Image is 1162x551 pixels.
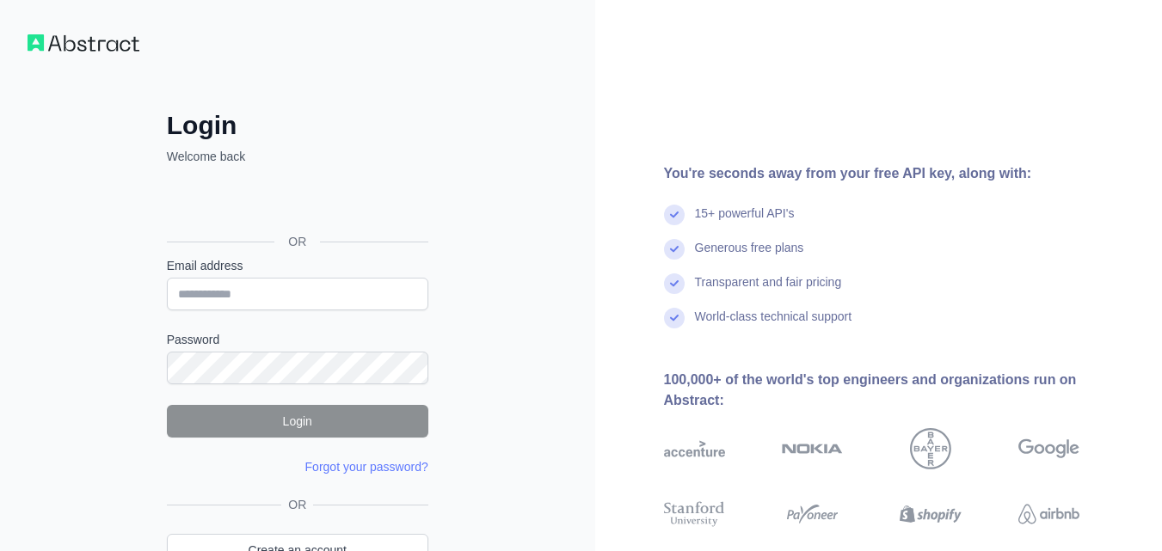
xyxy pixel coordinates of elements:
[695,239,804,273] div: Generous free plans
[695,308,852,342] div: World-class technical support
[664,205,685,225] img: check mark
[167,110,428,141] h2: Login
[167,331,428,348] label: Password
[782,499,843,530] img: payoneer
[1018,428,1079,469] img: google
[1018,499,1079,530] img: airbnb
[158,184,433,222] iframe: Sign in with Google Button
[274,233,320,250] span: OR
[664,163,1135,184] div: You're seconds away from your free API key, along with:
[281,496,313,513] span: OR
[28,34,139,52] img: Workflow
[167,257,428,274] label: Email address
[782,428,843,469] img: nokia
[664,499,725,530] img: stanford university
[664,273,685,294] img: check mark
[900,499,961,530] img: shopify
[664,308,685,328] img: check mark
[167,405,428,438] button: Login
[664,428,725,469] img: accenture
[167,148,428,165] p: Welcome back
[910,428,951,469] img: bayer
[664,370,1135,411] div: 100,000+ of the world's top engineers and organizations run on Abstract:
[664,239,685,260] img: check mark
[305,460,428,474] a: Forgot your password?
[695,205,795,239] div: 15+ powerful API's
[695,273,842,308] div: Transparent and fair pricing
